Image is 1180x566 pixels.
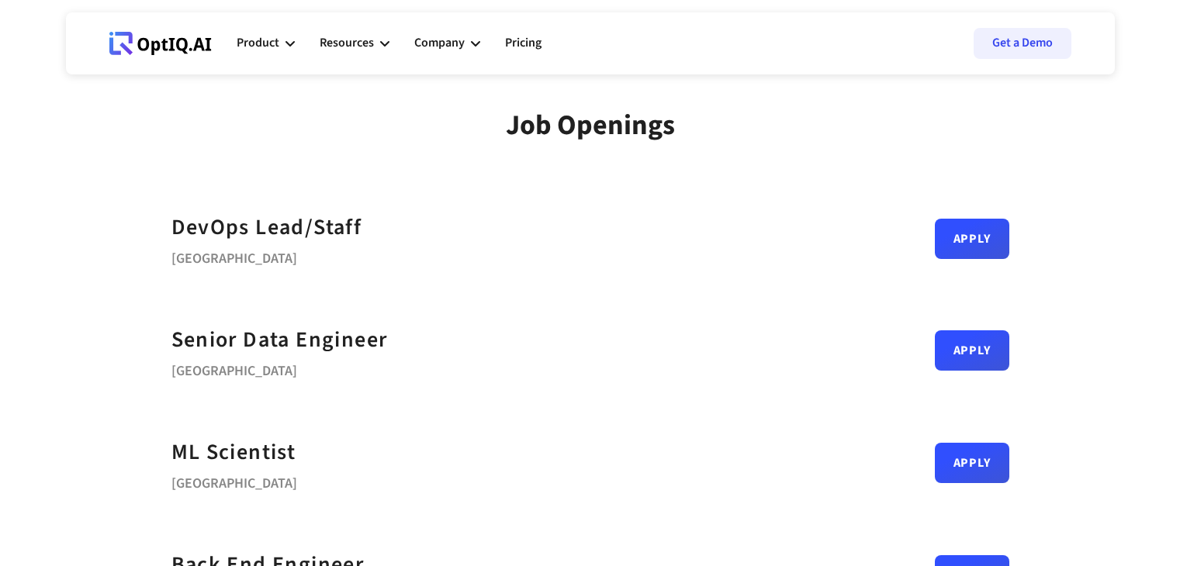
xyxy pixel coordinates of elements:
div: Company [414,20,480,67]
a: Get a Demo [974,28,1071,59]
div: Webflow Homepage [109,54,110,55]
a: Apply [935,219,1009,259]
div: [GEOGRAPHIC_DATA] [171,245,362,267]
div: Product [237,20,295,67]
a: Apply [935,330,1009,371]
a: Pricing [505,20,542,67]
a: Apply [935,443,1009,483]
div: [GEOGRAPHIC_DATA] [171,470,297,492]
a: Webflow Homepage [109,20,212,67]
a: ML Scientist [171,435,296,470]
a: DevOps Lead/Staff [171,210,362,245]
a: Senior Data Engineer [171,323,388,357]
div: Resources [320,20,389,67]
div: Resources [320,33,374,53]
div: Company [414,33,465,53]
div: Product [237,33,279,53]
div: Job Openings [506,109,675,142]
div: [GEOGRAPHIC_DATA] [171,357,388,379]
